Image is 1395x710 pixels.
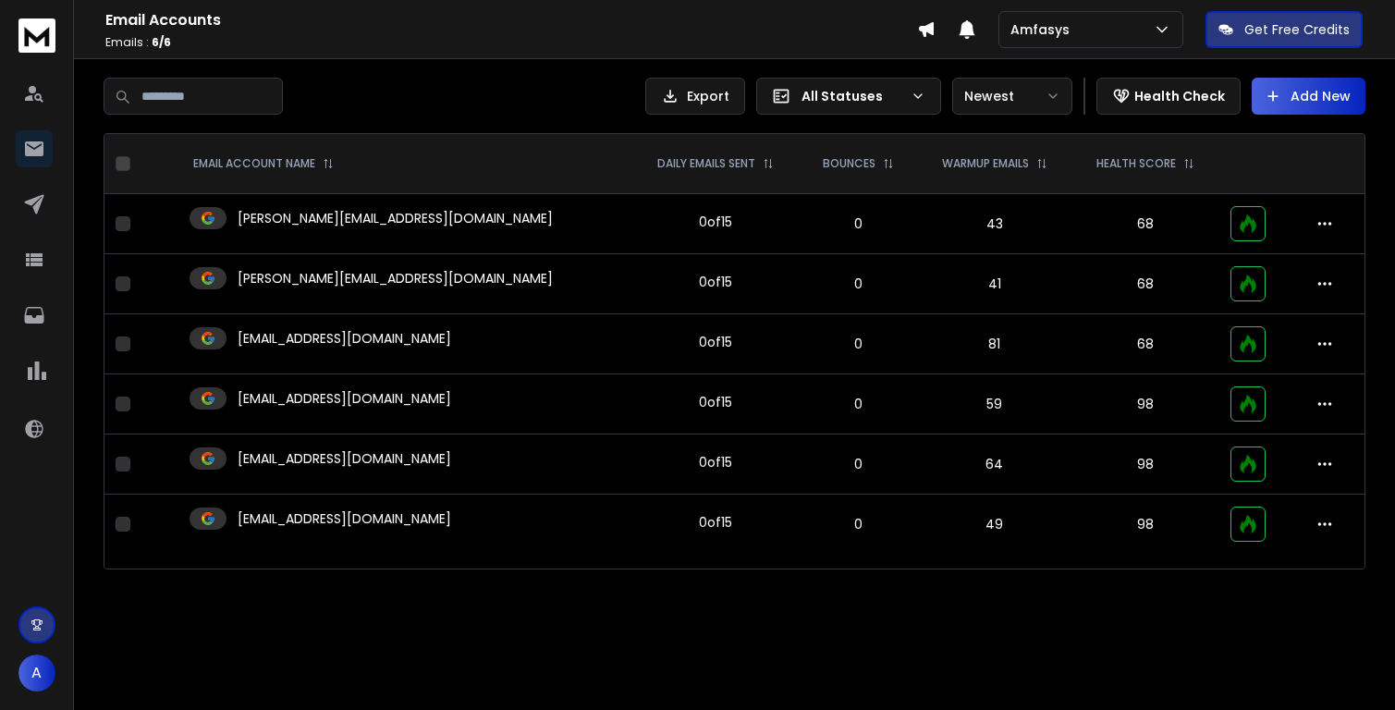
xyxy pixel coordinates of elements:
[1205,11,1363,48] button: Get Free Credits
[823,156,875,171] p: BOUNCES
[1096,156,1176,171] p: HEALTH SCORE
[699,333,732,351] div: 0 of 15
[952,78,1072,115] button: Newest
[645,78,745,115] button: Export
[699,453,732,471] div: 0 of 15
[152,34,171,50] span: 6 / 6
[812,515,906,533] p: 0
[699,513,732,532] div: 0 of 15
[812,455,906,473] p: 0
[699,213,732,231] div: 0 of 15
[1244,20,1350,39] p: Get Free Credits
[238,449,451,468] p: [EMAIL_ADDRESS][DOMAIN_NAME]
[1072,314,1219,374] td: 68
[238,269,553,288] p: [PERSON_NAME][EMAIL_ADDRESS][DOMAIN_NAME]
[657,156,755,171] p: DAILY EMAILS SENT
[942,156,1029,171] p: WARMUP EMAILS
[812,214,906,233] p: 0
[699,273,732,291] div: 0 of 15
[1072,495,1219,555] td: 98
[1134,87,1225,105] p: Health Check
[238,509,451,528] p: [EMAIL_ADDRESS][DOMAIN_NAME]
[105,9,917,31] h1: Email Accounts
[238,209,553,227] p: [PERSON_NAME][EMAIL_ADDRESS][DOMAIN_NAME]
[1072,254,1219,314] td: 68
[812,275,906,293] p: 0
[699,393,732,411] div: 0 of 15
[916,194,1071,254] td: 43
[812,335,906,353] p: 0
[18,655,55,692] button: A
[812,395,906,413] p: 0
[916,254,1071,314] td: 41
[238,389,451,408] p: [EMAIL_ADDRESS][DOMAIN_NAME]
[916,495,1071,555] td: 49
[18,18,55,53] img: logo
[916,314,1071,374] td: 81
[193,156,334,171] div: EMAIL ACCOUNT NAME
[1096,78,1241,115] button: Health Check
[238,329,451,348] p: [EMAIL_ADDRESS][DOMAIN_NAME]
[916,374,1071,435] td: 59
[1072,194,1219,254] td: 68
[1072,374,1219,435] td: 98
[1252,78,1365,115] button: Add New
[105,35,917,50] p: Emails :
[916,435,1071,495] td: 64
[802,87,903,105] p: All Statuses
[1010,20,1077,39] p: Amfasys
[1072,435,1219,495] td: 98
